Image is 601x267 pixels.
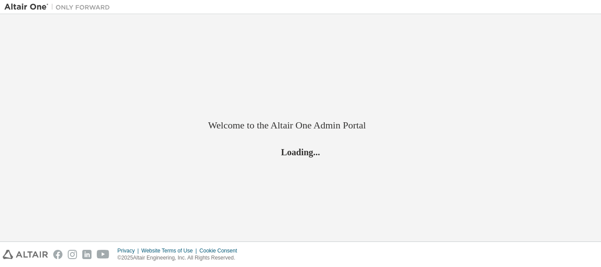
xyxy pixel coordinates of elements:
img: facebook.svg [53,250,62,259]
img: linkedin.svg [82,250,92,259]
div: Cookie Consent [199,247,242,254]
p: © 2025 Altair Engineering, Inc. All Rights Reserved. [117,254,242,262]
h2: Welcome to the Altair One Admin Portal [208,119,393,132]
img: altair_logo.svg [3,250,48,259]
img: Altair One [4,3,114,11]
img: youtube.svg [97,250,110,259]
div: Privacy [117,247,141,254]
div: Website Terms of Use [141,247,199,254]
h2: Loading... [208,146,393,157]
img: instagram.svg [68,250,77,259]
